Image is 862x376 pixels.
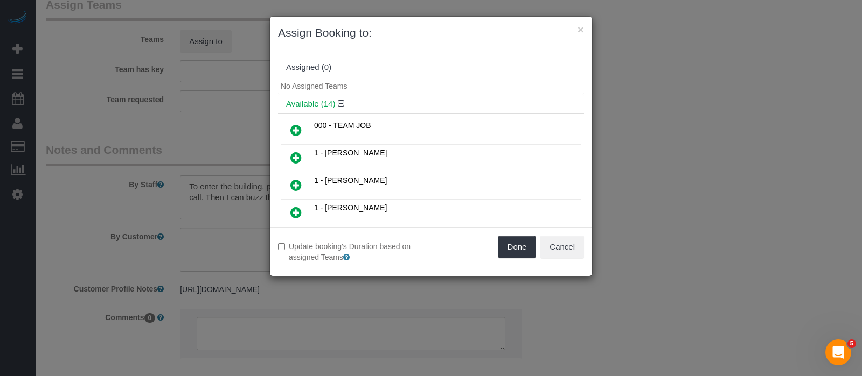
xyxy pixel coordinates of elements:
[314,121,371,130] span: 000 - TEAM JOB
[314,148,387,157] span: 1 - [PERSON_NAME]
[498,236,536,258] button: Done
[825,339,851,365] iframe: Intercom live chat
[540,236,584,258] button: Cancel
[847,339,856,348] span: 5
[281,82,347,90] span: No Assigned Teams
[314,203,387,212] span: 1 - [PERSON_NAME]
[314,176,387,185] span: 1 - [PERSON_NAME]
[278,25,584,41] h3: Assign Booking to:
[578,24,584,35] button: ×
[278,243,285,250] input: Update booking's Duration based on assigned Teams
[286,100,576,109] h4: Available (14)
[286,63,576,72] div: Assigned (0)
[278,241,423,263] label: Update booking's Duration based on assigned Teams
